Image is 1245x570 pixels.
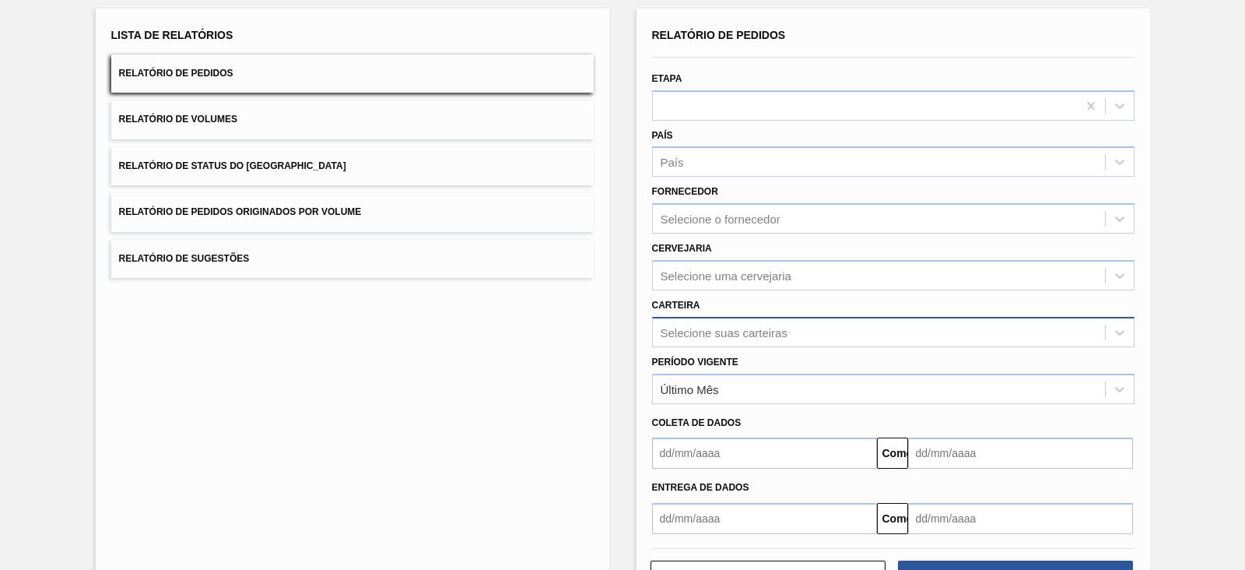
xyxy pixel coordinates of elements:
[119,253,250,264] font: Relatório de Sugestões
[652,243,712,254] font: Cervejaria
[908,438,1133,469] input: dd/mm/aaaa
[652,73,682,84] font: Etapa
[652,130,673,141] font: País
[908,503,1133,534] input: dd/mm/aaaa
[877,438,908,469] button: Comeu
[661,156,684,169] font: País
[661,325,787,339] font: Selecione suas carteiras
[877,503,908,534] button: Comeu
[661,269,791,282] font: Selecione uma cervejaria
[652,482,749,493] font: Entrega de dados
[661,382,719,396] font: Último Mês
[882,512,919,525] font: Comeu
[661,213,780,226] font: Selecione o fornecedor
[652,417,742,428] font: Coleta de dados
[111,55,594,93] button: Relatório de Pedidos
[652,357,738,368] font: Período Vigente
[652,29,786,41] font: Relatório de Pedidos
[652,186,718,197] font: Fornecedor
[119,68,233,79] font: Relatório de Pedidos
[111,240,594,278] button: Relatório de Sugestões
[111,100,594,139] button: Relatório de Volumes
[111,193,594,231] button: Relatório de Pedidos Originados por Volume
[119,160,346,171] font: Relatório de Status do [GEOGRAPHIC_DATA]
[652,503,877,534] input: dd/mm/aaaa
[111,147,594,185] button: Relatório de Status do [GEOGRAPHIC_DATA]
[882,447,919,459] font: Comeu
[119,114,237,125] font: Relatório de Volumes
[111,29,233,41] font: Lista de Relatórios
[652,438,877,469] input: dd/mm/aaaa
[119,207,362,218] font: Relatório de Pedidos Originados por Volume
[652,300,700,311] font: Carteira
